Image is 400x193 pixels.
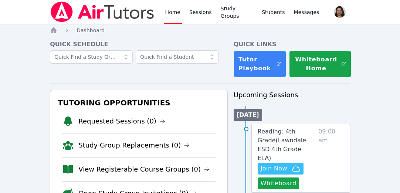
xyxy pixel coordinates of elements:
[50,50,133,64] input: Quick Find a Study Group
[77,27,105,33] span: Dashboard
[78,164,210,175] a: View Registerable Course Groups (0)
[234,50,286,78] a: Tutor Playbook
[258,127,315,163] a: Reading: 4th Grade(Lawndale ESD 4th Grade ELA)
[234,90,350,100] h3: Upcoming Sessions
[78,140,190,150] a: Study Group Replacements (0)
[289,50,351,78] button: Whiteboard Home
[78,116,165,126] a: Requested Sessions (0)
[234,109,262,121] li: [DATE]
[294,9,319,16] span: Messages
[261,164,287,173] span: Join Now
[258,128,306,162] span: Reading: 4th Grade ( Lawndale ESD 4th Grade ELA )
[77,27,105,34] a: Dashboard
[258,177,299,189] button: Whiteboard
[50,40,228,49] h4: Quick Schedule
[136,50,218,64] input: Quick Find a Student
[50,1,155,22] img: Air Tutors
[56,96,221,109] h3: Tutoring Opportunities
[258,163,304,175] button: Join Now
[318,127,344,189] span: 09:00 am
[234,40,350,49] h4: Quick Links
[50,27,350,34] nav: Breadcrumb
